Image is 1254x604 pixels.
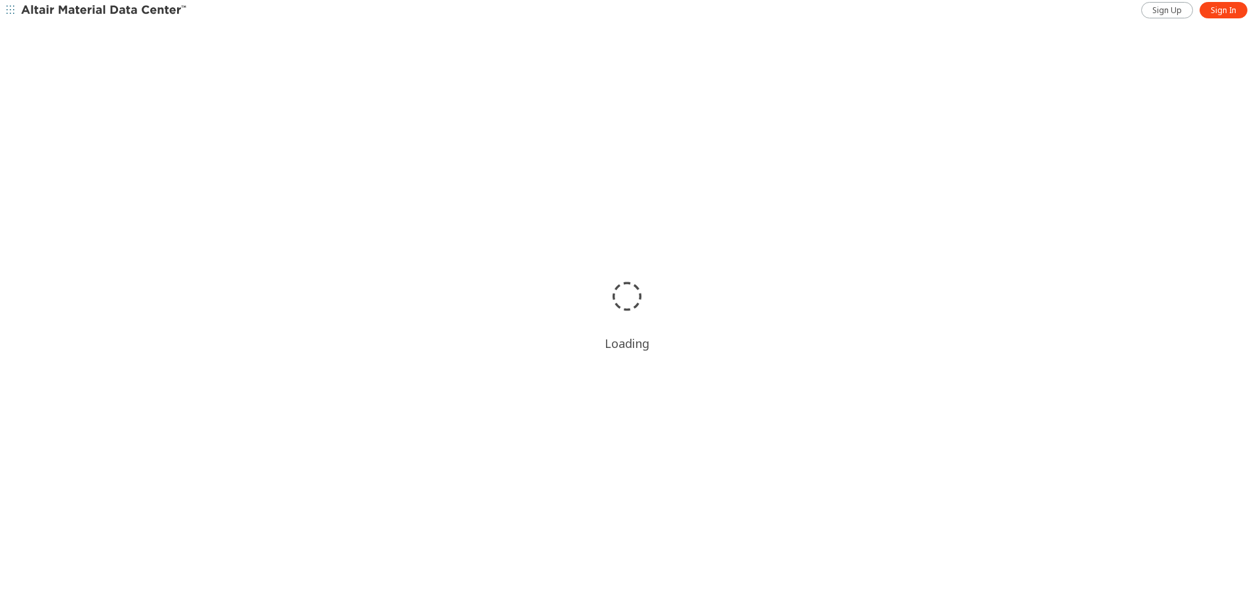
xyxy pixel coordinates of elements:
[1200,2,1247,18] a: Sign In
[1211,5,1236,16] span: Sign In
[21,4,188,17] img: Altair Material Data Center
[605,335,649,351] div: Loading
[1141,2,1193,18] a: Sign Up
[1152,5,1182,16] span: Sign Up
